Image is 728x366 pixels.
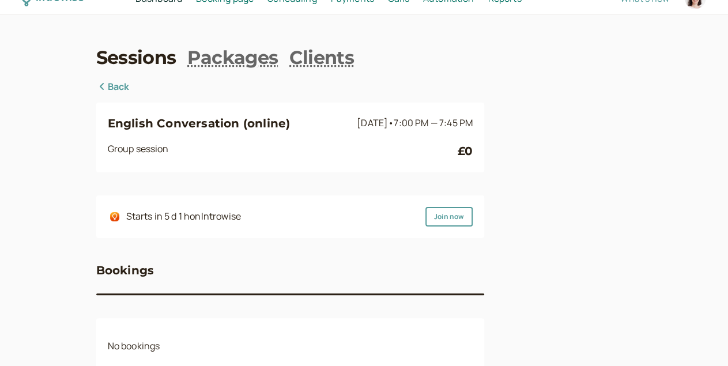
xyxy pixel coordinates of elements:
span: • [388,116,394,129]
p: No bookings [108,339,473,354]
a: Back [96,80,130,95]
a: Sessions [96,45,176,71]
iframe: Chat Widget [670,311,728,366]
h3: Bookings [96,261,154,280]
span: Introwise [201,210,241,222]
a: Packages [187,45,278,71]
div: Starts in 5 d 1 h on [126,209,242,224]
h3: English Conversation (online) [108,114,353,133]
span: 7:00 PM — 7:45 PM [394,116,473,129]
img: integrations-introwise-icon.png [110,212,119,221]
a: Join now [425,207,473,227]
span: [DATE] [357,116,473,129]
div: Group session [108,142,458,160]
a: Clients [289,45,354,71]
div: £0 [458,142,473,160]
